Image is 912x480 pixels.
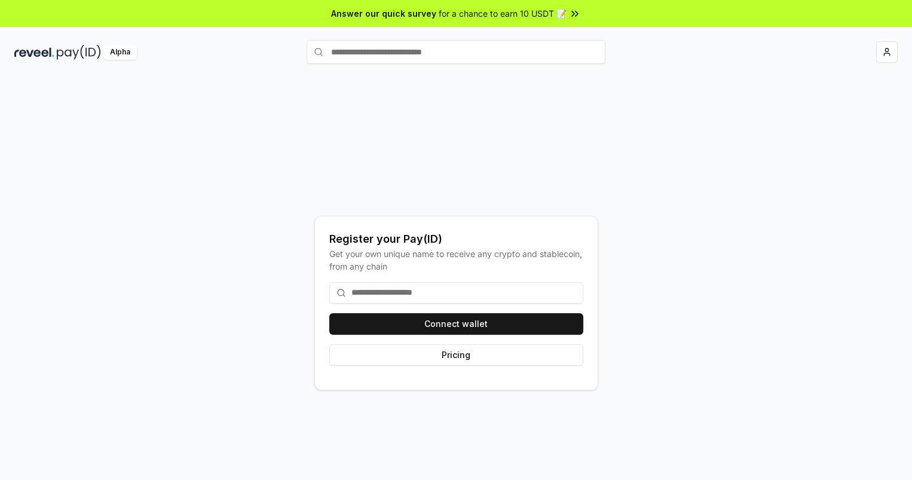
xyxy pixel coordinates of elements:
img: reveel_dark [14,45,54,60]
span: for a chance to earn 10 USDT 📝 [439,7,567,20]
div: Register your Pay(ID) [329,231,583,247]
button: Connect wallet [329,313,583,335]
button: Pricing [329,344,583,366]
img: pay_id [57,45,101,60]
div: Get your own unique name to receive any crypto and stablecoin, from any chain [329,247,583,273]
span: Answer our quick survey [331,7,436,20]
div: Alpha [103,45,137,60]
